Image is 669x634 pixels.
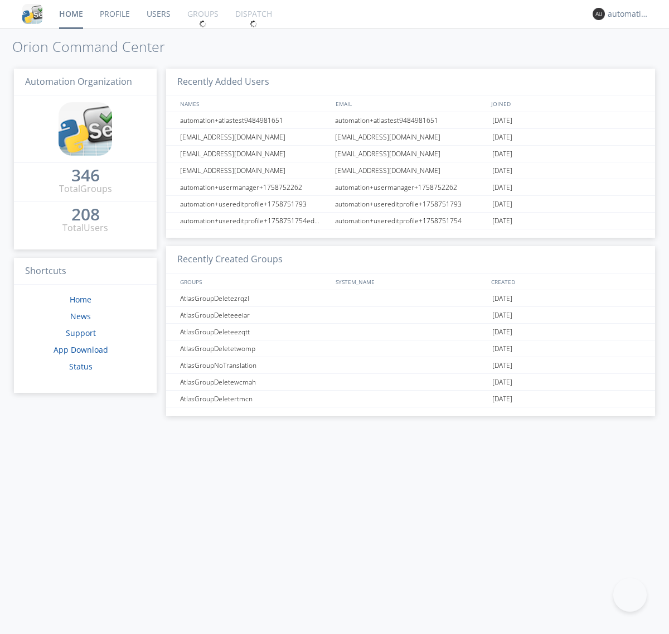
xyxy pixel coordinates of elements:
div: CREATED [488,273,644,290]
a: 208 [71,209,100,222]
h3: Recently Created Groups [166,246,655,273]
span: [DATE] [492,357,512,374]
h3: Shortcuts [14,258,157,285]
div: Total Groups [59,182,112,195]
span: [DATE] [492,179,512,196]
div: automation+atlastest9484981651 [332,112,489,128]
div: SYSTEM_NAME [333,273,488,290]
div: AtlasGroupDeletertmcn [177,391,332,407]
a: [EMAIL_ADDRESS][DOMAIN_NAME][EMAIL_ADDRESS][DOMAIN_NAME][DATE] [166,129,655,146]
span: [DATE] [492,290,512,307]
span: [DATE] [492,112,512,129]
a: AtlasGroupDeletezrqzl[DATE] [166,290,655,307]
a: AtlasGroupDeleteezqtt[DATE] [166,324,655,340]
div: AtlasGroupDeleteeeiar [177,307,332,323]
div: EMAIL [333,95,488,112]
a: automation+usereditprofile+1758751793automation+usereditprofile+1758751793[DATE] [166,196,655,213]
span: [DATE] [492,374,512,391]
div: [EMAIL_ADDRESS][DOMAIN_NAME] [177,162,332,179]
div: Total Users [62,222,108,234]
span: [DATE] [492,162,512,179]
iframe: Toggle Customer Support [613,578,647,612]
div: [EMAIL_ADDRESS][DOMAIN_NAME] [177,146,332,162]
a: automation+usermanager+1758752262automation+usermanager+1758752262[DATE] [166,179,655,196]
span: [DATE] [492,391,512,407]
a: [EMAIL_ADDRESS][DOMAIN_NAME][EMAIL_ADDRESS][DOMAIN_NAME][DATE] [166,162,655,179]
a: AtlasGroupDeletertmcn[DATE] [166,391,655,407]
img: spin.svg [250,20,258,28]
div: automation+atlastest9484981651 [177,112,332,128]
span: [DATE] [492,324,512,340]
div: automation+usereditprofile+1758751793 [177,196,332,212]
a: AtlasGroupDeletetwomp[DATE] [166,340,655,357]
a: AtlasGroupNoTranslation[DATE] [166,357,655,374]
a: AtlasGroupDeleteeeiar[DATE] [166,307,655,324]
a: Status [69,361,93,372]
a: Support [66,328,96,338]
div: automation+atlas0003 [608,8,649,20]
a: News [70,311,91,321]
div: automation+usermanager+1758752262 [177,179,332,195]
div: AtlasGroupDeleteezqtt [177,324,332,340]
span: [DATE] [492,196,512,213]
img: cddb5a64eb264b2086981ab96f4c1ba7 [59,102,112,156]
a: AtlasGroupDeletewcmah[DATE] [166,374,655,391]
div: [EMAIL_ADDRESS][DOMAIN_NAME] [332,146,489,162]
div: automation+usereditprofile+1758751793 [332,196,489,212]
a: [EMAIL_ADDRESS][DOMAIN_NAME][EMAIL_ADDRESS][DOMAIN_NAME][DATE] [166,146,655,162]
h3: Recently Added Users [166,69,655,96]
div: AtlasGroupDeletetwomp [177,340,332,357]
span: Automation Organization [25,75,132,88]
a: 346 [71,170,100,182]
a: Home [70,294,91,305]
div: automation+usereditprofile+1758751754 [332,213,489,229]
div: AtlasGroupNoTranslation [177,357,332,373]
span: [DATE] [492,129,512,146]
span: [DATE] [492,146,512,162]
div: [EMAIL_ADDRESS][DOMAIN_NAME] [332,162,489,179]
a: automation+atlastest9484981651automation+atlastest9484981651[DATE] [166,112,655,129]
img: cddb5a64eb264b2086981ab96f4c1ba7 [22,4,42,24]
a: App Download [54,344,108,355]
div: GROUPS [177,273,330,290]
div: [EMAIL_ADDRESS][DOMAIN_NAME] [177,129,332,145]
a: automation+usereditprofile+1758751754editedautomation+usereditprofile+1758751754automation+usered... [166,213,655,229]
div: AtlasGroupDeletezrqzl [177,290,332,306]
div: 208 [71,209,100,220]
div: [EMAIL_ADDRESS][DOMAIN_NAME] [332,129,489,145]
div: AtlasGroupDeletewcmah [177,374,332,390]
img: 373638.png [593,8,605,20]
span: [DATE] [492,340,512,357]
span: [DATE] [492,307,512,324]
div: 346 [71,170,100,181]
img: spin.svg [199,20,207,28]
div: automation+usermanager+1758752262 [332,179,489,195]
span: [DATE] [492,213,512,229]
div: JOINED [488,95,644,112]
div: NAMES [177,95,330,112]
div: automation+usereditprofile+1758751754editedautomation+usereditprofile+1758751754 [177,213,332,229]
